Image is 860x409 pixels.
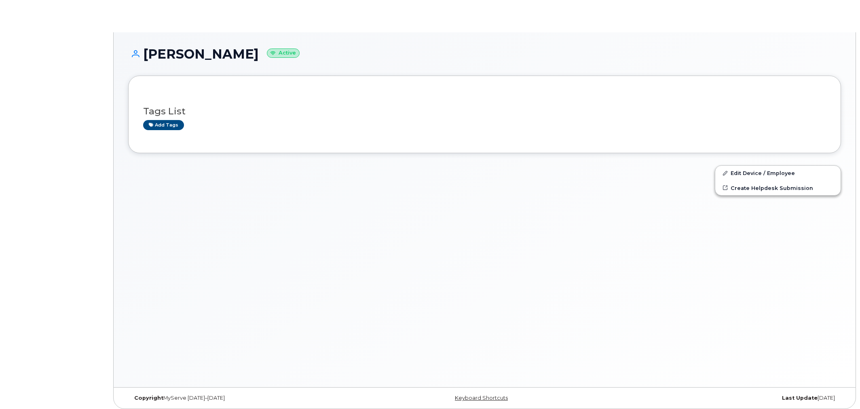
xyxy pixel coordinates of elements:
[128,395,366,401] div: MyServe [DATE]–[DATE]
[128,47,841,61] h1: [PERSON_NAME]
[455,395,508,401] a: Keyboard Shortcuts
[715,166,841,180] a: Edit Device / Employee
[143,120,184,130] a: Add tags
[143,106,826,116] h3: Tags List
[715,181,841,195] a: Create Helpdesk Submission
[267,48,300,58] small: Active
[134,395,163,401] strong: Copyright
[782,395,818,401] strong: Last Update
[603,395,841,401] div: [DATE]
